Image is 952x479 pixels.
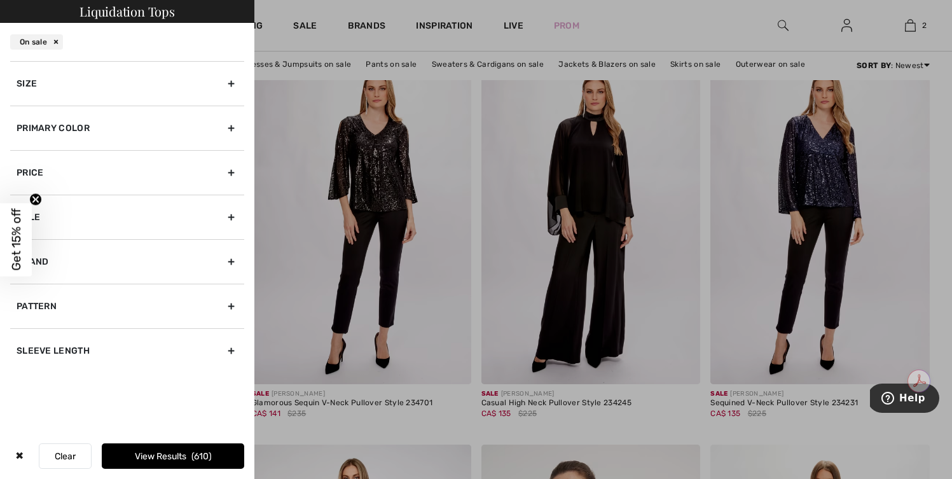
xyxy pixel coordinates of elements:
button: Close teaser [29,193,42,205]
div: Brand [10,239,244,284]
div: Price [10,150,244,195]
div: Sale [10,195,244,239]
div: On sale [10,34,63,50]
span: Get 15% off [9,209,24,271]
span: 610 [191,451,212,462]
div: Pattern [10,284,244,328]
iframe: Opens a widget where you can find more information [870,384,939,415]
div: Sleeve length [10,328,244,373]
div: Primary Color [10,106,244,150]
div: Size [10,61,244,106]
button: View Results610 [102,443,244,469]
div: ✖ [10,443,29,469]
button: Clear [39,443,92,469]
